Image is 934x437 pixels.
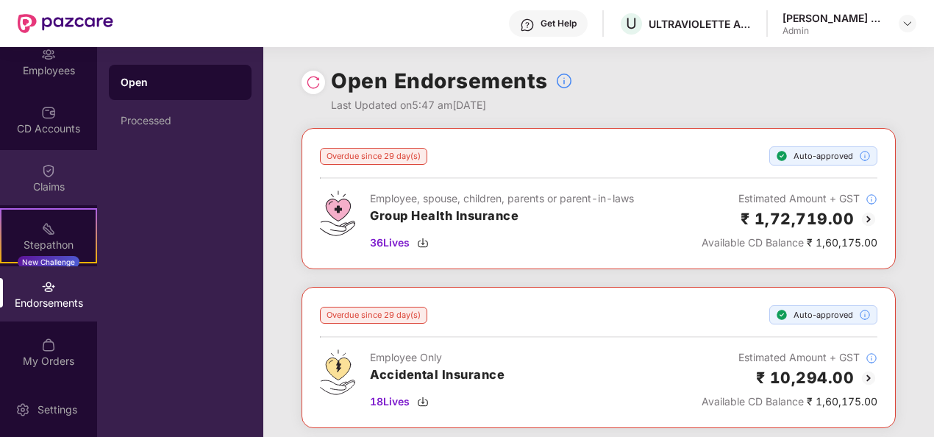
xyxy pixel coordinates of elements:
[702,191,877,207] div: Estimated Amount + GST
[370,191,634,207] div: Employee, spouse, children, parents or parent-in-laws
[370,349,505,366] div: Employee Only
[41,280,56,294] img: svg+xml;base64,PHN2ZyBpZD0iRW5kb3JzZW1lbnRzIiB4bWxucz0iaHR0cDovL3d3dy53My5vcmcvMjAwMC9zdmciIHdpZH...
[783,25,885,37] div: Admin
[320,191,355,236] img: svg+xml;base64,PHN2ZyB4bWxucz0iaHR0cDovL3d3dy53My5vcmcvMjAwMC9zdmciIHdpZHRoPSI0Ny43MTQiIGhlaWdodD...
[702,394,877,410] div: ₹ 1,60,175.00
[756,366,855,390] h2: ₹ 10,294.00
[866,193,877,205] img: svg+xml;base64,PHN2ZyBpZD0iSW5mb18tXzMyeDMyIiBkYXRhLW5hbWU9IkluZm8gLSAzMngzMiIgeG1sbnM9Imh0dHA6Ly...
[541,18,577,29] div: Get Help
[320,148,427,165] div: Overdue since 29 day(s)
[320,307,427,324] div: Overdue since 29 day(s)
[860,210,877,228] img: svg+xml;base64,PHN2ZyBpZD0iQmFjay0yMHgyMCIgeG1sbnM9Imh0dHA6Ly93d3cudzMub3JnLzIwMDAvc3ZnIiB3aWR0aD...
[41,338,56,352] img: svg+xml;base64,PHN2ZyBpZD0iTXlfT3JkZXJzIiBkYXRhLW5hbWU9Ik15IE9yZGVycyIgeG1sbnM9Imh0dHA6Ly93d3cudz...
[1,238,96,252] div: Stepathon
[18,14,113,33] img: New Pazcare Logo
[331,65,548,97] h1: Open Endorsements
[370,235,410,251] span: 36 Lives
[702,395,804,408] span: Available CD Balance
[776,309,788,321] img: svg+xml;base64,PHN2ZyBpZD0iU3RlcC1Eb25lLTE2eDE2IiB4bWxucz0iaHR0cDovL3d3dy53My5vcmcvMjAwMC9zdmciIH...
[370,394,410,410] span: 18 Lives
[769,146,877,166] div: Auto-approved
[649,17,752,31] div: ULTRAVIOLETTE AUTOMOTIVE PRIVATE LIMITED
[41,163,56,178] img: svg+xml;base64,PHN2ZyBpZD0iQ2xhaW0iIHhtbG5zPSJodHRwOi8vd3d3LnczLm9yZy8yMDAwL3N2ZyIgd2lkdGg9IjIwIi...
[859,150,871,162] img: svg+xml;base64,PHN2ZyBpZD0iSW5mb18tXzMyeDMyIiBkYXRhLW5hbWU9IkluZm8gLSAzMngzMiIgeG1sbnM9Imh0dHA6Ly...
[520,18,535,32] img: svg+xml;base64,PHN2ZyBpZD0iSGVscC0zMngzMiIgeG1sbnM9Imh0dHA6Ly93d3cudzMub3JnLzIwMDAvc3ZnIiB3aWR0aD...
[370,366,505,385] h3: Accidental Insurance
[702,349,877,366] div: Estimated Amount + GST
[41,105,56,120] img: svg+xml;base64,PHN2ZyBpZD0iQ0RfQWNjb3VudHMiIGRhdGEtbmFtZT0iQ0QgQWNjb3VudHMiIHhtbG5zPSJodHRwOi8vd3...
[783,11,885,25] div: [PERSON_NAME] E A
[41,221,56,236] img: svg+xml;base64,PHN2ZyB4bWxucz0iaHR0cDovL3d3dy53My5vcmcvMjAwMC9zdmciIHdpZHRoPSIyMSIgaGVpZ2h0PSIyMC...
[331,97,573,113] div: Last Updated on 5:47 am[DATE]
[702,236,804,249] span: Available CD Balance
[121,115,240,127] div: Processed
[306,75,321,90] img: svg+xml;base64,PHN2ZyBpZD0iUmVsb2FkLTMyeDMyIiB4bWxucz0iaHR0cDovL3d3dy53My5vcmcvMjAwMC9zdmciIHdpZH...
[121,75,240,90] div: Open
[859,309,871,321] img: svg+xml;base64,PHN2ZyBpZD0iSW5mb18tXzMyeDMyIiBkYXRhLW5hbWU9IkluZm8gLSAzMngzMiIgeG1sbnM9Imh0dHA6Ly...
[417,237,429,249] img: svg+xml;base64,PHN2ZyBpZD0iRG93bmxvYWQtMzJ4MzIiIHhtbG5zPSJodHRwOi8vd3d3LnczLm9yZy8yMDAwL3N2ZyIgd2...
[15,402,30,417] img: svg+xml;base64,PHN2ZyBpZD0iU2V0dGluZy0yMHgyMCIgeG1sbnM9Imh0dHA6Ly93d3cudzMub3JnLzIwMDAvc3ZnIiB3aW...
[769,305,877,324] div: Auto-approved
[370,207,634,226] h3: Group Health Insurance
[902,18,913,29] img: svg+xml;base64,PHN2ZyBpZD0iRHJvcGRvd24tMzJ4MzIiIHhtbG5zPSJodHRwOi8vd3d3LnczLm9yZy8yMDAwL3N2ZyIgd2...
[320,349,355,395] img: svg+xml;base64,PHN2ZyB4bWxucz0iaHR0cDovL3d3dy53My5vcmcvMjAwMC9zdmciIHdpZHRoPSI0OS4zMjEiIGhlaWdodD...
[41,47,56,62] img: svg+xml;base64,PHN2ZyBpZD0iRW1wbG95ZWVzIiB4bWxucz0iaHR0cDovL3d3dy53My5vcmcvMjAwMC9zdmciIHdpZHRoPS...
[860,369,877,387] img: svg+xml;base64,PHN2ZyBpZD0iQmFjay0yMHgyMCIgeG1sbnM9Imh0dHA6Ly93d3cudzMub3JnLzIwMDAvc3ZnIiB3aWR0aD...
[555,72,573,90] img: svg+xml;base64,PHN2ZyBpZD0iSW5mb18tXzMyeDMyIiBkYXRhLW5hbWU9IkluZm8gLSAzMngzMiIgeG1sbnM9Imh0dHA6Ly...
[417,396,429,408] img: svg+xml;base64,PHN2ZyBpZD0iRG93bmxvYWQtMzJ4MzIiIHhtbG5zPSJodHRwOi8vd3d3LnczLm9yZy8yMDAwL3N2ZyIgd2...
[18,256,79,268] div: New Challenge
[626,15,637,32] span: U
[702,235,877,251] div: ₹ 1,60,175.00
[776,150,788,162] img: svg+xml;base64,PHN2ZyBpZD0iU3RlcC1Eb25lLTE2eDE2IiB4bWxucz0iaHR0cDovL3d3dy53My5vcmcvMjAwMC9zdmciIH...
[33,402,82,417] div: Settings
[741,207,855,231] h2: ₹ 1,72,719.00
[866,352,877,364] img: svg+xml;base64,PHN2ZyBpZD0iSW5mb18tXzMyeDMyIiBkYXRhLW5hbWU9IkluZm8gLSAzMngzMiIgeG1sbnM9Imh0dHA6Ly...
